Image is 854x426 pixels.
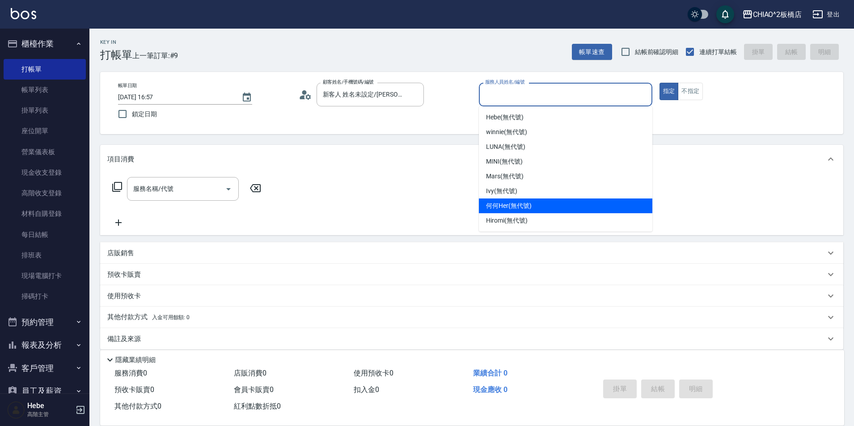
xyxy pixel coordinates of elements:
[234,402,281,410] span: 紅利點數折抵 0
[132,110,157,119] span: 鎖定日期
[572,44,612,60] button: 帳單速查
[4,121,86,141] a: 座位開單
[100,285,843,307] div: 使用預收卡
[234,369,266,377] span: 店販消費 0
[236,87,258,108] button: Choose date, selected date is 2025-09-25
[107,155,134,164] p: 項目消費
[7,401,25,419] img: Person
[4,357,86,380] button: 客戶管理
[4,203,86,224] a: 材料自購登錄
[486,142,525,152] span: LUNA (無代號)
[678,83,703,100] button: 不指定
[115,355,156,365] p: 隱藏業績明細
[152,314,190,321] span: 入金可用餘額: 0
[660,83,679,100] button: 指定
[107,291,141,301] p: 使用預收卡
[107,334,141,344] p: 備註及來源
[4,333,86,357] button: 報表及分析
[486,113,524,122] span: Hebe (無代號)
[486,127,527,137] span: winnie (無代號)
[4,380,86,403] button: 員工及薪資
[4,142,86,162] a: 營業儀表板
[486,186,517,196] span: Ivy (無代號)
[323,79,374,85] label: 顧客姓名/手機號碼/編號
[739,5,806,24] button: CHIAO^2板橋店
[4,32,86,55] button: 櫃檯作業
[635,47,679,57] span: 結帳前確認明細
[11,8,36,19] img: Logo
[4,311,86,334] button: 預約管理
[4,100,86,121] a: 掛單列表
[100,39,132,45] h2: Key In
[716,5,734,23] button: save
[4,162,86,183] a: 現金收支登錄
[4,59,86,80] a: 打帳單
[486,216,527,225] span: Hiromi (無代號)
[4,286,86,307] a: 掃碼打卡
[100,49,132,61] h3: 打帳單
[486,172,524,181] span: Mars (無代號)
[234,385,274,394] span: 會員卡販賣 0
[4,80,86,100] a: 帳單列表
[485,79,524,85] label: 服務人員姓名/編號
[118,82,137,89] label: 帳單日期
[107,270,141,279] p: 預收卡販賣
[473,385,507,394] span: 現金應收 0
[486,201,532,211] span: 何何Her (無代號)
[486,157,523,166] span: MINI (無代號)
[114,385,154,394] span: 預收卡販賣 0
[4,245,86,266] a: 排班表
[221,182,236,196] button: Open
[118,90,233,105] input: YYYY/MM/DD hh:mm
[354,369,393,377] span: 使用預收卡 0
[100,145,843,173] div: 項目消費
[100,307,843,328] div: 其他付款方式入金可用餘額: 0
[114,369,147,377] span: 服務消費 0
[473,369,507,377] span: 業績合計 0
[100,264,843,285] div: 預收卡販賣
[699,47,737,57] span: 連續打單結帳
[107,249,134,258] p: 店販銷售
[27,401,73,410] h5: Hebe
[107,312,190,322] p: 其他付款方式
[4,183,86,203] a: 高階收支登錄
[132,50,178,61] span: 上一筆訂單:#9
[354,385,379,394] span: 扣入金 0
[100,328,843,350] div: 備註及來源
[114,402,161,410] span: 其他付款方式 0
[100,242,843,264] div: 店販銷售
[4,224,86,245] a: 每日結帳
[809,6,843,23] button: 登出
[4,266,86,286] a: 現場電腦打卡
[753,9,802,20] div: CHIAO^2板橋店
[27,410,73,418] p: 高階主管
